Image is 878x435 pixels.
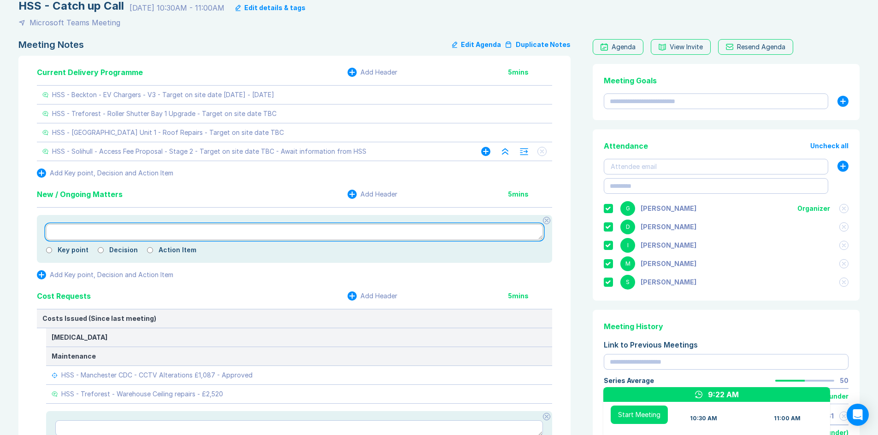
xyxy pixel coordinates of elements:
[604,377,654,384] div: Series Average
[50,271,173,278] div: Add Key point, Decision and Action Item
[737,43,785,51] div: Resend Agenda
[620,275,635,290] div: S
[620,238,635,253] div: I
[348,68,397,77] button: Add Header
[61,390,223,398] div: HSS - Treforest - Warehouse Ceiling repairs - £2,520
[452,39,501,50] button: Edit Agenda
[505,39,571,50] button: Duplicate Notes
[690,415,717,422] div: 10:30 AM
[52,110,277,117] div: HSS - Treforest - Roller Shutter Bay 1 Upgrade - Target on site date TBC
[42,315,547,322] div: Costs Issued (Since last meeting)
[508,191,552,198] div: 5 mins
[109,246,138,254] label: Decision
[37,168,173,178] button: Add Key point, Decision and Action Item
[37,270,173,279] button: Add Key point, Decision and Action Item
[620,220,635,234] div: D
[612,43,636,51] div: Agenda
[604,75,849,86] div: Meeting Goals
[244,4,306,12] div: Edit details & tags
[641,278,696,286] div: Sandra Ulaszewski
[61,371,253,379] div: HSS - Manchester CDC - CCTV Alterations £1,087 - Approved
[360,292,397,300] div: Add Header
[50,169,173,177] div: Add Key point, Decision and Action Item
[611,406,668,424] button: Start Meeting
[641,223,696,231] div: Debbie Coburn
[348,291,397,301] button: Add Header
[236,4,306,12] button: Edit details & tags
[130,2,224,13] div: [DATE] 10:30AM - 11:00AM
[641,260,696,267] div: Matthew Cooper
[508,69,552,76] div: 5 mins
[29,17,120,28] div: Microsoft Teams Meeting
[651,39,711,55] button: View Invite
[718,39,793,55] button: Resend Agenda
[620,201,635,216] div: G
[826,412,834,420] div: 61
[604,140,648,151] div: Attendance
[708,389,739,400] div: 9:22 AM
[360,191,397,198] div: Add Header
[670,43,703,51] div: View Invite
[620,256,635,271] div: M
[52,148,366,155] div: HSS - Solihull - Access Fee Proposal - Stage 2 - Target on site date TBC - Await information from...
[508,292,552,300] div: 5 mins
[52,353,547,360] div: Maintenance
[774,415,801,422] div: 11:00 AM
[348,190,397,199] button: Add Header
[52,334,547,341] div: [MEDICAL_DATA]
[604,339,849,350] div: Link to Previous Meetings
[37,189,123,200] div: New / Ongoing Matters
[593,39,643,55] a: Agenda
[840,377,849,384] div: 50
[847,404,869,426] div: Open Intercom Messenger
[797,205,830,212] div: Organizer
[37,67,143,78] div: Current Delivery Programme
[810,142,849,150] button: Uncheck all
[18,39,84,50] div: Meeting Notes
[641,242,696,249] div: Iain Parnell
[360,69,397,76] div: Add Header
[37,290,91,302] div: Cost Requests
[159,246,196,254] label: Action Item
[52,129,284,136] div: HSS - [GEOGRAPHIC_DATA] Unit 1 - Roof Repairs - Target on site date TBC
[604,321,849,332] div: Meeting History
[52,91,274,99] div: HSS - Beckton - EV Chargers - V3 - Target on site date [DATE] - [DATE]
[58,246,88,254] label: Key point
[641,205,696,212] div: Gemma White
